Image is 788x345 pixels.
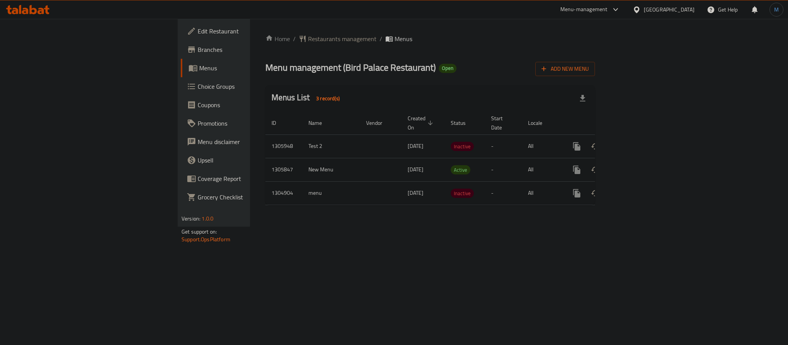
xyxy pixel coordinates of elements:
[586,184,605,202] button: Change Status
[408,164,423,174] span: [DATE]
[181,188,309,206] a: Grocery Checklist
[182,214,200,224] span: Version:
[408,141,423,151] span: [DATE]
[199,63,303,73] span: Menus
[302,181,360,205] td: menu
[308,118,332,128] span: Name
[522,158,561,181] td: All
[522,134,561,158] td: All
[408,114,435,132] span: Created On
[586,161,605,179] button: Change Status
[198,174,303,183] span: Coverage Report
[198,82,303,91] span: Choice Groups
[408,188,423,198] span: [DATE]
[308,34,377,43] span: Restaurants management
[198,100,303,109] span: Coupons
[380,34,382,43] li: /
[181,151,309,169] a: Upsell
[198,137,303,146] span: Menu disclaimer
[202,214,213,224] span: 1.0.0
[198,192,303,202] span: Grocery Checklist
[265,34,595,43] nav: breadcrumb
[302,134,360,158] td: Test 2
[485,158,522,181] td: -
[181,133,309,151] a: Menu disclaimer
[198,156,303,165] span: Upsell
[528,118,552,128] span: Locale
[366,118,392,128] span: Vendor
[568,137,586,156] button: more
[491,114,513,132] span: Start Date
[573,89,592,108] div: Export file
[181,59,309,77] a: Menus
[439,64,456,73] div: Open
[485,181,522,205] td: -
[181,169,309,188] a: Coverage Report
[561,111,648,135] th: Actions
[644,5,695,14] div: [GEOGRAPHIC_DATA]
[560,5,608,14] div: Menu-management
[568,184,586,202] button: more
[451,166,470,174] span: Active
[181,96,309,114] a: Coupons
[312,92,344,104] div: Total records count
[395,34,412,43] span: Menus
[181,22,309,40] a: Edit Restaurant
[265,59,436,76] span: Menu management ( Bird Palace Restaurant )
[541,64,589,74] span: Add New Menu
[265,111,648,205] table: enhanced table
[451,189,474,198] span: Inactive
[198,45,303,54] span: Branches
[451,142,474,151] span: Inactive
[182,227,217,237] span: Get support on:
[302,158,360,181] td: New Menu
[312,95,344,102] span: 3 record(s)
[439,65,456,71] span: Open
[272,92,344,104] h2: Menus List
[181,77,309,96] a: Choice Groups
[774,5,779,14] span: M
[522,181,561,205] td: All
[181,114,309,133] a: Promotions
[485,134,522,158] td: -
[451,165,470,174] div: Active
[568,161,586,179] button: more
[182,234,230,244] a: Support.OpsPlatform
[198,27,303,36] span: Edit Restaurant
[272,118,286,128] span: ID
[198,119,303,128] span: Promotions
[586,137,605,156] button: Change Status
[451,118,476,128] span: Status
[181,40,309,59] a: Branches
[535,62,595,76] button: Add New Menu
[299,34,377,43] a: Restaurants management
